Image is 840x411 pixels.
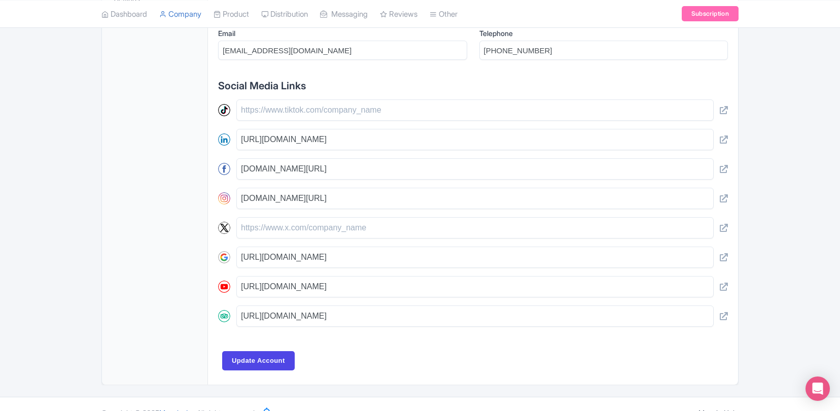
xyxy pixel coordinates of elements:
a: Subscription [682,6,739,21]
img: linkedin-round-01-4bc9326eb20f8e88ec4be7e8773b84b7.svg [218,133,230,146]
input: https://www.tiktok.com/company_name [236,99,714,121]
img: tiktok-round-01-ca200c7ba8d03f2cade56905edf8567d.svg [218,104,230,116]
input: https://www.instagram.com/company_name [236,188,714,209]
input: https://www.youtube.com/company_name [236,276,714,297]
span: Email [218,29,235,38]
img: facebook-round-01-50ddc191f871d4ecdbe8252d2011563a.svg [218,163,230,175]
img: google-round-01-4c7ae292eccd65b64cc32667544fd5c1.svg [218,251,230,263]
img: instagram-round-01-d873700d03cfe9216e9fb2676c2aa726.svg [218,192,230,204]
input: https://www.x.com/company_name [236,217,714,238]
input: https://www.linkedin.com/company/name [236,129,714,150]
input: https://www.facebook.com/company_name [236,158,714,180]
input: https://www.tripadvisor.com/company_name [236,305,714,327]
input: Update Account [222,351,295,370]
div: Open Intercom Messenger [806,376,830,401]
h2: Social Media Links [218,80,728,91]
input: https://www.google.com/company_name [236,247,714,268]
span: Telephone [479,29,513,38]
img: x-round-01-2a040f8114114d748f4f633894d6978b.svg [218,222,230,234]
img: youtube-round-01-0acef599b0341403c37127b094ecd7da.svg [218,281,230,293]
img: tripadvisor-round-01-385d03172616b1a1306be21ef117dde3.svg [218,310,230,322]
